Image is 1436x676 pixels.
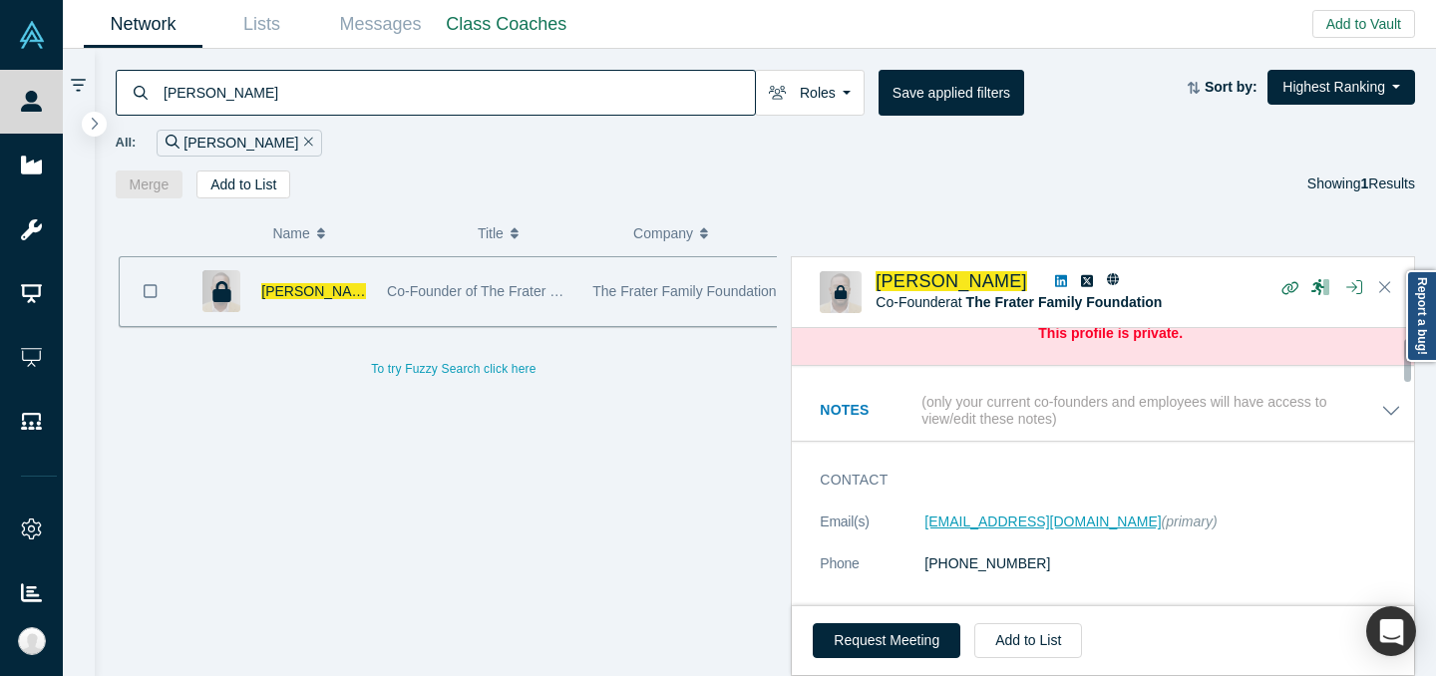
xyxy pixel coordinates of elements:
span: Results [1361,175,1415,191]
h3: Notes [820,400,917,421]
img: Alchemist Vault Logo [18,21,46,49]
img: Ally Hoang's Account [18,627,46,655]
button: Highest Ranking [1267,70,1415,105]
button: To try Fuzzy Search click here [357,356,549,382]
div: [PERSON_NAME] [157,130,322,157]
a: Class Coaches [440,1,573,48]
button: Request Meeting [813,623,960,658]
span: Co-Founder at [876,294,1162,310]
button: Save applied filters [879,70,1024,116]
span: Company [633,212,693,254]
a: [PERSON_NAME] [261,283,376,299]
div: Showing [1307,170,1415,198]
p: This profile is private. [820,323,1401,344]
dt: Phone [820,553,924,595]
button: Bookmark [120,257,181,326]
span: Name [272,212,309,254]
button: Remove Filter [298,132,313,155]
strong: 1 [1361,175,1369,191]
button: Close [1370,272,1400,304]
a: Network [84,1,202,48]
button: Notes (only your current co-founders and employees will have access to view/edit these notes) [820,394,1401,428]
button: Roles [755,70,865,116]
h3: Contact [820,470,1373,491]
a: [PERSON_NAME] [876,271,1027,291]
button: Add to List [196,170,290,198]
input: Search by name, title, company, summary, expertise, investment criteria or topics of focus [162,69,755,116]
a: The Frater Family Foundation [966,294,1163,310]
span: The Frater Family Foundation [592,283,776,299]
button: Add to List [974,623,1082,658]
a: Lists [202,1,321,48]
a: Messages [321,1,440,48]
span: All: [116,133,137,153]
dt: Email(s) [820,511,924,553]
span: Co-Founder of The Frater Family Foundation [387,283,664,299]
span: Title [478,212,504,254]
a: [EMAIL_ADDRESS][DOMAIN_NAME] [924,513,1161,529]
button: Title [478,212,612,254]
button: Company [633,212,768,254]
button: Add to Vault [1312,10,1415,38]
button: Merge [116,170,183,198]
p: (only your current co-founders and employees will have access to view/edit these notes) [921,394,1381,428]
strong: Sort by: [1205,79,1257,95]
button: Name [272,212,457,254]
a: [PHONE_NUMBER] [924,555,1050,571]
span: (primary) [1162,513,1218,529]
a: Report a bug! [1406,270,1436,362]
